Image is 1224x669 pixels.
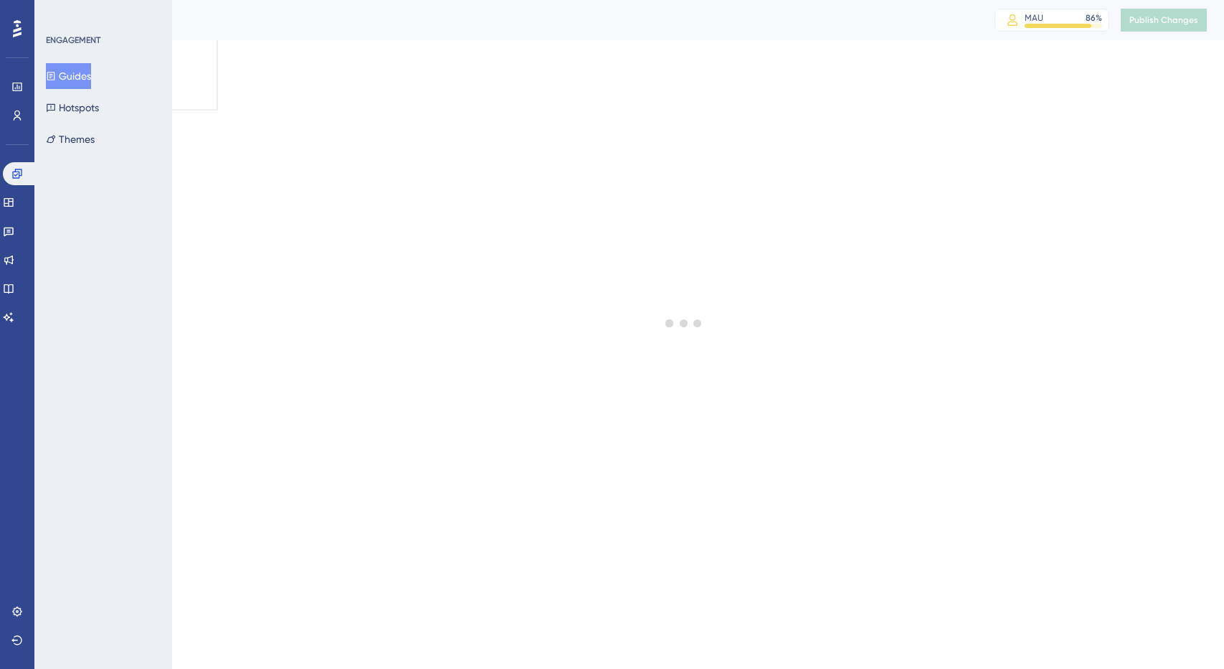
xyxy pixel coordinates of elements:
[1121,9,1207,32] button: Publish Changes
[46,126,95,152] button: Themes
[1086,12,1102,24] div: 86 %
[1025,12,1043,24] div: MAU
[46,95,99,121] button: Hotspots
[46,63,91,89] button: Guides
[1129,14,1198,26] span: Publish Changes
[46,34,100,46] div: ENGAGEMENT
